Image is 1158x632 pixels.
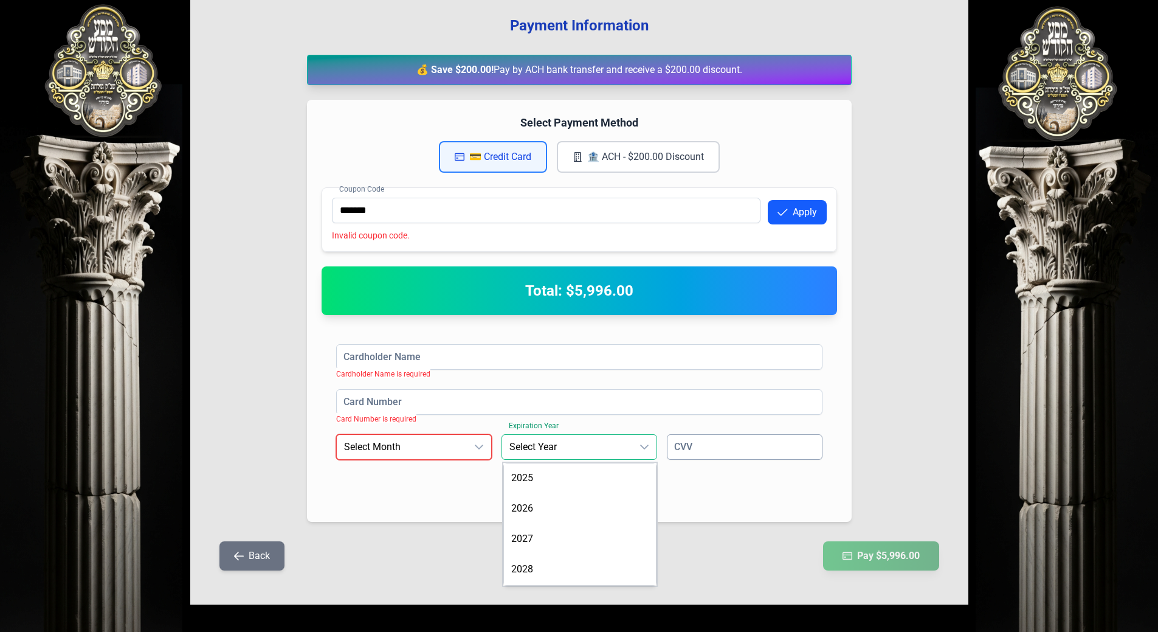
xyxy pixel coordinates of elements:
[337,435,467,459] span: Select Month
[322,114,837,131] h4: Select Payment Method
[768,200,827,224] button: Apply
[504,557,653,582] li: 2028
[307,55,852,85] div: Pay by ACH bank transfer and receive a $200.00 discount.
[219,541,284,571] button: Back
[332,229,827,241] div: Invalid coupon code.
[336,415,416,423] span: Card Number is required
[823,541,939,571] button: Pay $5,996.00
[557,141,720,173] button: 🏦 ACH - $200.00 Discount
[416,64,494,75] strong: 💰 Save $200.00!
[502,435,632,459] span: Select Year
[336,281,822,300] h2: Total: $5,996.00
[504,496,653,521] li: 2026
[467,435,491,459] div: dropdown trigger
[511,502,533,514] span: 2026
[632,435,657,459] div: dropdown trigger
[511,472,533,484] span: 2025
[504,466,653,490] li: 2025
[210,16,949,35] h3: Payment Information
[439,141,547,173] button: 💳 Credit Card
[504,527,653,551] li: 2027
[511,563,533,575] span: 2028
[511,533,533,544] span: 2027
[336,368,430,378] div: Cardholder Name is required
